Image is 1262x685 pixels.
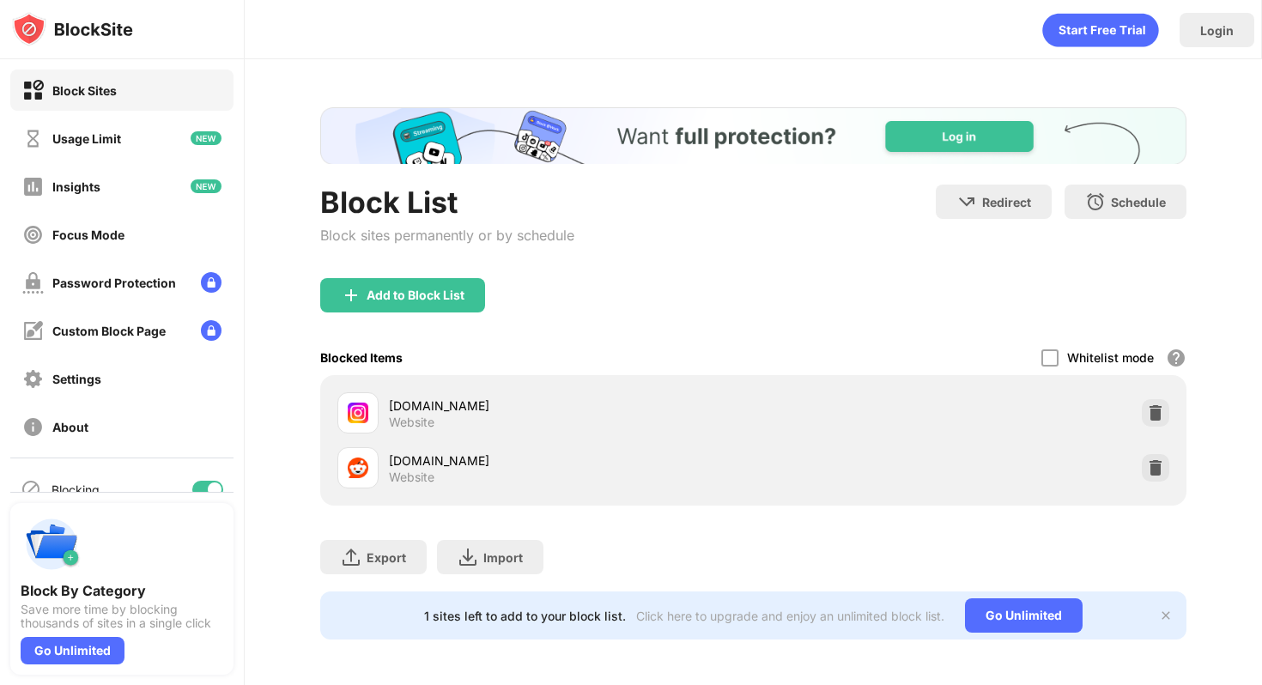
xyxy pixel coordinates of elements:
div: Import [483,550,523,565]
div: Login [1200,23,1234,38]
g: Start Free Trial [1059,25,1145,34]
div: Schedule [1111,195,1166,209]
div: About [52,420,88,434]
div: Add to Block List [367,288,464,302]
div: Block sites permanently or by schedule [320,227,574,244]
div: Click here to upgrade and enjoy an unlimited block list. [636,609,944,623]
img: x-button.svg [1159,609,1173,622]
div: 1 sites left to add to your block list. [424,609,626,623]
div: Block By Category [21,582,223,599]
div: Focus Mode [52,227,124,242]
img: settings-off.svg [22,368,44,390]
iframe: Banner [320,107,1186,164]
img: blocking-icon.svg [21,479,41,500]
img: favicons [348,403,368,423]
div: Redirect [982,195,1031,209]
img: insights-off.svg [22,176,44,197]
img: about-off.svg [22,416,44,438]
img: customize-block-page-off.svg [22,320,44,342]
img: block-on.svg [22,80,44,101]
div: Insights [52,179,100,194]
div: Usage Limit [52,131,121,146]
img: lock-menu.svg [201,320,221,341]
div: Go Unlimited [965,598,1083,633]
img: push-categories.svg [21,513,82,575]
div: Block List [320,185,574,220]
img: logo-blocksite.svg [12,12,133,46]
div: Export [367,550,406,565]
div: Whitelist mode [1067,350,1154,365]
div: [DOMAIN_NAME] [389,452,753,470]
div: animation [1042,13,1159,47]
img: new-icon.svg [191,131,221,145]
img: lock-menu.svg [201,272,221,293]
div: Save more time by blocking thousands of sites in a single click [21,603,223,630]
img: password-protection-off.svg [22,272,44,294]
div: Blocked Items [320,350,403,365]
div: Password Protection [52,276,176,290]
div: Website [389,470,434,485]
div: Blocking [52,482,100,497]
div: [DOMAIN_NAME] [389,397,753,415]
div: Custom Block Page [52,324,166,338]
div: Website [389,415,434,430]
img: favicons [348,458,368,478]
img: time-usage-off.svg [22,128,44,149]
div: Go Unlimited [21,637,124,664]
div: Block Sites [52,83,117,98]
img: new-icon.svg [191,179,221,193]
div: Settings [52,372,101,386]
img: focus-off.svg [22,224,44,246]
